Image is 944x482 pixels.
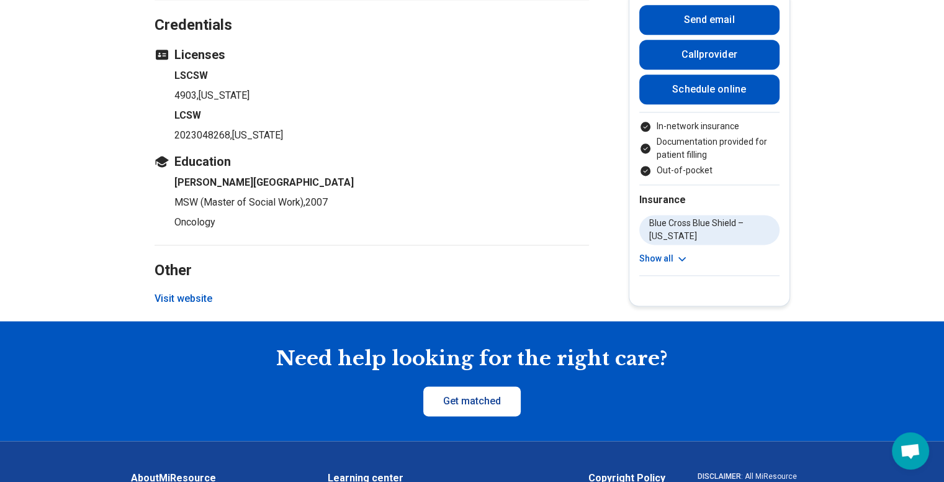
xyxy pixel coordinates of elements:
[174,88,589,103] p: 4903
[639,135,780,161] li: Documentation provided for patient filling
[155,230,589,281] h2: Other
[892,432,929,470] a: Open chat
[174,215,589,230] p: Oncology
[230,129,283,141] span: , [US_STATE]
[10,346,934,372] h2: Need help looking for the right care?
[155,153,589,170] h3: Education
[174,195,589,210] p: MSW (Master of Social Work) , 2007
[174,128,589,143] p: 2023048268
[639,5,780,35] button: Send email
[155,291,212,306] button: Visit website
[639,120,780,133] li: In-network insurance
[639,252,688,265] button: Show all
[155,46,589,63] h3: Licenses
[423,386,521,416] a: Get matched
[197,89,249,101] span: , [US_STATE]
[639,193,780,207] h2: Insurance
[639,215,780,245] li: Blue Cross Blue Shield – [US_STATE]
[174,68,589,83] h4: LSCSW
[639,164,780,177] li: Out-of-pocket
[639,75,780,104] a: Schedule online
[174,175,589,190] h4: [PERSON_NAME][GEOGRAPHIC_DATA]
[698,472,741,481] span: DISCLAIMER
[639,40,780,70] button: Callprovider
[174,108,589,123] h4: LCSW
[639,120,780,177] ul: Payment options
